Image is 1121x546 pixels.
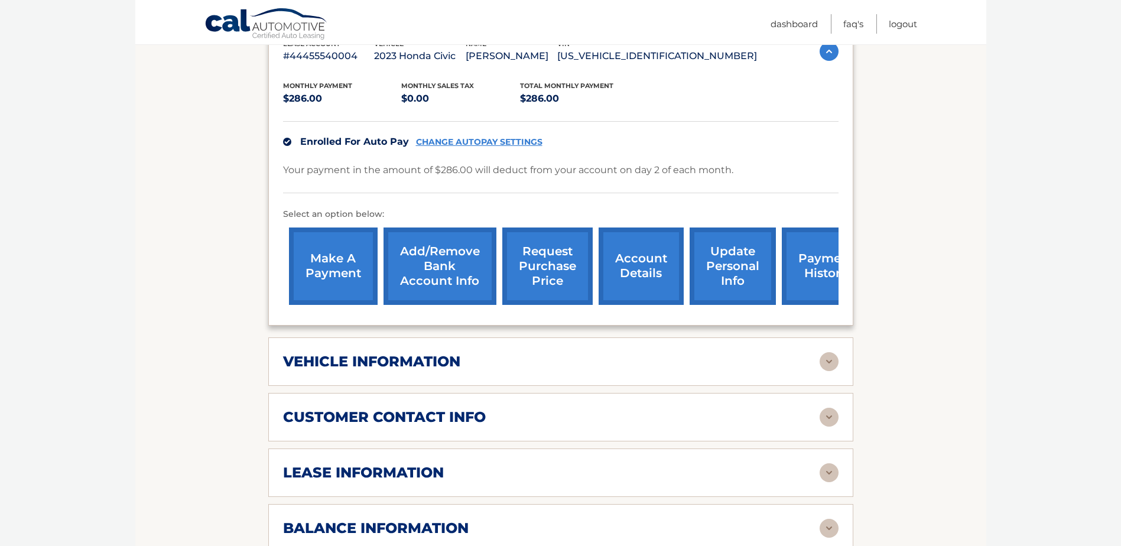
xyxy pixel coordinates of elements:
[300,136,409,147] span: Enrolled For Auto Pay
[374,48,466,64] p: 2023 Honda Civic
[283,353,460,370] h2: vehicle information
[820,42,839,61] img: accordion-active.svg
[401,82,474,90] span: Monthly sales Tax
[283,408,486,426] h2: customer contact info
[283,162,733,178] p: Your payment in the amount of $286.00 will deduct from your account on day 2 of each month.
[843,14,863,34] a: FAQ's
[283,207,839,222] p: Select an option below:
[771,14,818,34] a: Dashboard
[283,90,402,107] p: $286.00
[502,227,593,305] a: request purchase price
[283,48,375,64] p: #44455540004
[289,227,378,305] a: make a payment
[782,227,870,305] a: payment history
[820,519,839,538] img: accordion-rest.svg
[283,82,352,90] span: Monthly Payment
[401,90,520,107] p: $0.00
[384,227,496,305] a: Add/Remove bank account info
[283,519,469,537] h2: balance information
[820,408,839,427] img: accordion-rest.svg
[466,48,557,64] p: [PERSON_NAME]
[283,138,291,146] img: check.svg
[820,352,839,371] img: accordion-rest.svg
[889,14,917,34] a: Logout
[599,227,684,305] a: account details
[520,82,613,90] span: Total Monthly Payment
[416,137,542,147] a: CHANGE AUTOPAY SETTINGS
[204,8,329,42] a: Cal Automotive
[690,227,776,305] a: update personal info
[283,464,444,482] h2: lease information
[520,90,639,107] p: $286.00
[557,48,757,64] p: [US_VEHICLE_IDENTIFICATION_NUMBER]
[820,463,839,482] img: accordion-rest.svg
